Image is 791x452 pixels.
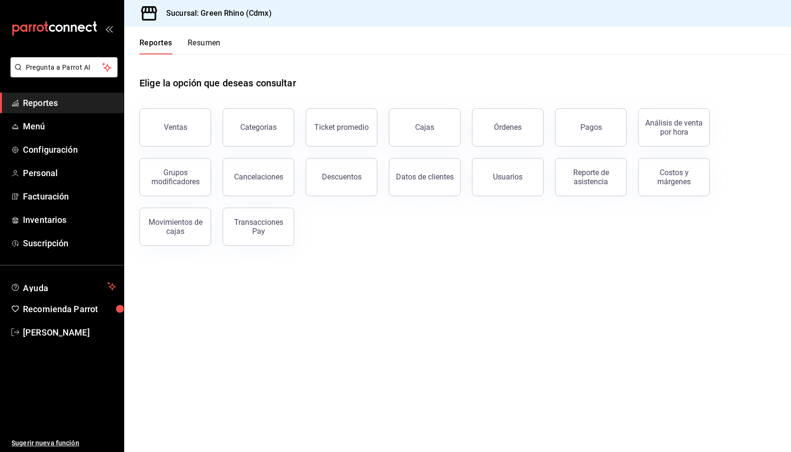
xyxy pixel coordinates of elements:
[23,96,116,109] span: Reportes
[493,172,523,181] div: Usuarios
[139,108,211,147] button: Ventas
[23,190,116,203] span: Facturación
[240,123,277,132] div: Categorías
[555,158,627,196] button: Reporte de asistencia
[23,326,116,339] span: [PERSON_NAME]
[139,38,172,54] button: Reportes
[223,108,294,147] button: Categorías
[139,158,211,196] button: Grupos modificadores
[11,57,118,77] button: Pregunta a Parrot AI
[26,63,103,73] span: Pregunta a Parrot AI
[389,108,460,147] a: Cajas
[306,158,377,196] button: Descuentos
[580,123,602,132] div: Pagos
[23,213,116,226] span: Inventarios
[472,158,544,196] button: Usuarios
[188,38,221,54] button: Resumen
[229,218,288,236] div: Transacciones Pay
[494,123,522,132] div: Órdenes
[7,69,118,79] a: Pregunta a Parrot AI
[223,208,294,246] button: Transacciones Pay
[322,172,362,181] div: Descuentos
[561,168,620,186] div: Reporte de asistencia
[164,123,187,132] div: Ventas
[638,108,710,147] button: Análisis de venta por hora
[23,120,116,133] span: Menú
[139,208,211,246] button: Movimientos de cajas
[472,108,544,147] button: Órdenes
[314,123,369,132] div: Ticket promedio
[23,303,116,315] span: Recomienda Parrot
[644,168,704,186] div: Costos y márgenes
[23,143,116,156] span: Configuración
[11,438,116,448] span: Sugerir nueva función
[23,237,116,250] span: Suscripción
[306,108,377,147] button: Ticket promedio
[139,38,221,54] div: navigation tabs
[139,76,296,90] h1: Elige la opción que deseas consultar
[555,108,627,147] button: Pagos
[159,8,272,19] h3: Sucursal: Green Rhino (Cdmx)
[223,158,294,196] button: Cancelaciones
[644,118,704,137] div: Análisis de venta por hora
[23,167,116,179] span: Personal
[146,168,205,186] div: Grupos modificadores
[396,172,454,181] div: Datos de clientes
[389,158,460,196] button: Datos de clientes
[234,172,283,181] div: Cancelaciones
[146,218,205,236] div: Movimientos de cajas
[415,122,435,133] div: Cajas
[23,281,104,292] span: Ayuda
[638,158,710,196] button: Costos y márgenes
[105,25,113,32] button: open_drawer_menu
